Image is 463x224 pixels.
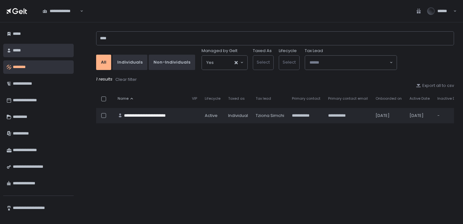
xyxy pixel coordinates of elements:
label: Taxed As [253,48,272,54]
span: Onboarded on [376,96,402,101]
span: VIP [192,96,197,101]
span: Tax lead [256,96,271,101]
input: Search for option [310,59,389,66]
div: All [101,59,106,65]
input: Search for option [214,59,234,66]
span: Name [118,96,128,101]
span: Select [257,59,270,65]
span: Managed by Gelt [202,48,237,54]
span: Inactive Date [437,96,461,101]
span: Primary contact email [328,96,368,101]
div: Tziona Simchi [256,113,284,119]
div: 1 results [96,76,454,83]
span: active [205,113,218,119]
label: Lifecycle [279,48,297,54]
div: [DATE] [409,113,430,119]
div: - [437,113,461,119]
div: Non-Individuals [153,59,190,65]
span: Primary contact [292,96,320,101]
span: Tax Lead [305,48,323,54]
button: Non-Individuals [149,55,195,70]
div: Individuals [117,59,143,65]
div: Search for option [202,56,247,70]
span: Yes [206,59,214,66]
div: Individual [228,113,248,119]
div: Search for option [38,4,83,18]
button: Individuals [112,55,147,70]
span: Taxed as [228,96,245,101]
button: Clear Selected [235,61,238,64]
button: All [96,55,111,70]
span: Select [283,59,296,65]
button: Export all to csv [416,83,454,89]
button: Clear filter [115,76,137,83]
div: Search for option [305,56,397,70]
div: [DATE] [376,113,402,119]
span: Lifecycle [205,96,220,101]
span: Active Date [409,96,430,101]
